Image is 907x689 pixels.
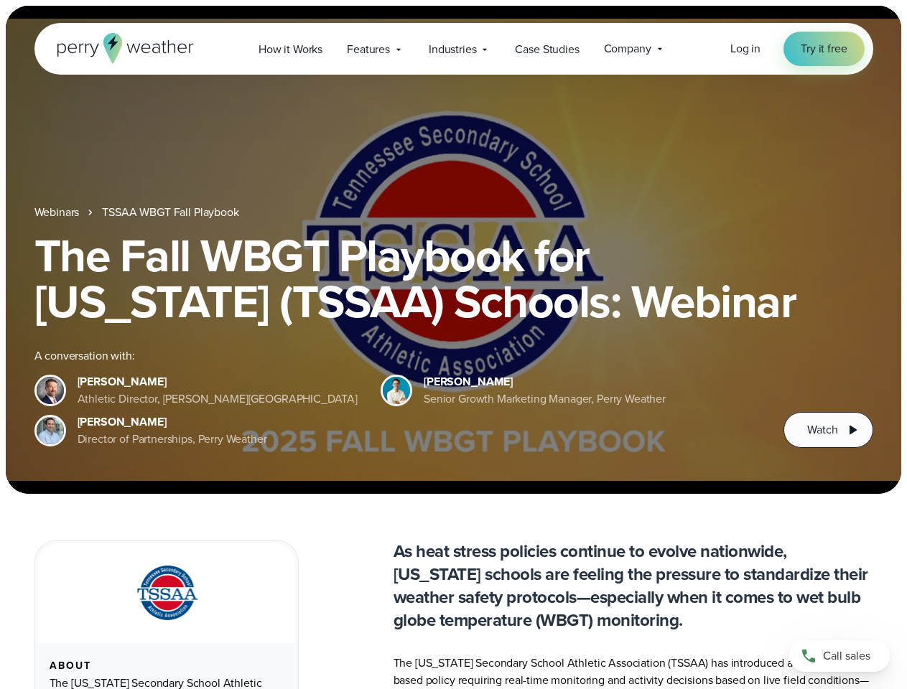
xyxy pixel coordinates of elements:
[604,40,651,57] span: Company
[730,40,761,57] a: Log in
[78,390,358,408] div: Athletic Director, [PERSON_NAME][GEOGRAPHIC_DATA]
[50,660,284,672] div: About
[34,204,80,221] a: Webinars
[783,32,864,66] a: Try it free
[34,233,873,324] h1: The Fall WBGT Playbook for [US_STATE] (TSSAA) Schools: Webinar
[37,417,64,444] img: Jeff Wood
[383,377,410,404] img: Spencer Patton, Perry Weather
[78,431,267,448] div: Director of Partnerships, Perry Weather
[37,377,64,404] img: Brian Wyatt
[34,204,873,221] nav: Breadcrumb
[78,413,267,431] div: [PERSON_NAME]
[424,390,666,408] div: Senior Growth Marketing Manager, Perry Weather
[424,373,666,390] div: [PERSON_NAME]
[118,561,215,626] img: TSSAA-Tennessee-Secondary-School-Athletic-Association.svg
[801,40,847,57] span: Try it free
[823,647,870,665] span: Call sales
[34,347,761,365] div: A conversation with:
[807,421,837,439] span: Watch
[102,204,238,221] a: TSSAA WBGT Fall Playbook
[394,540,873,632] p: As heat stress policies continue to evolve nationwide, [US_STATE] schools are feeling the pressur...
[783,412,873,448] button: Watch
[78,373,358,390] div: [PERSON_NAME]
[515,41,579,58] span: Case Studies
[259,41,322,58] span: How it Works
[429,41,476,58] span: Industries
[789,640,890,672] a: Call sales
[246,34,335,64] a: How it Works
[503,34,591,64] a: Case Studies
[347,41,390,58] span: Features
